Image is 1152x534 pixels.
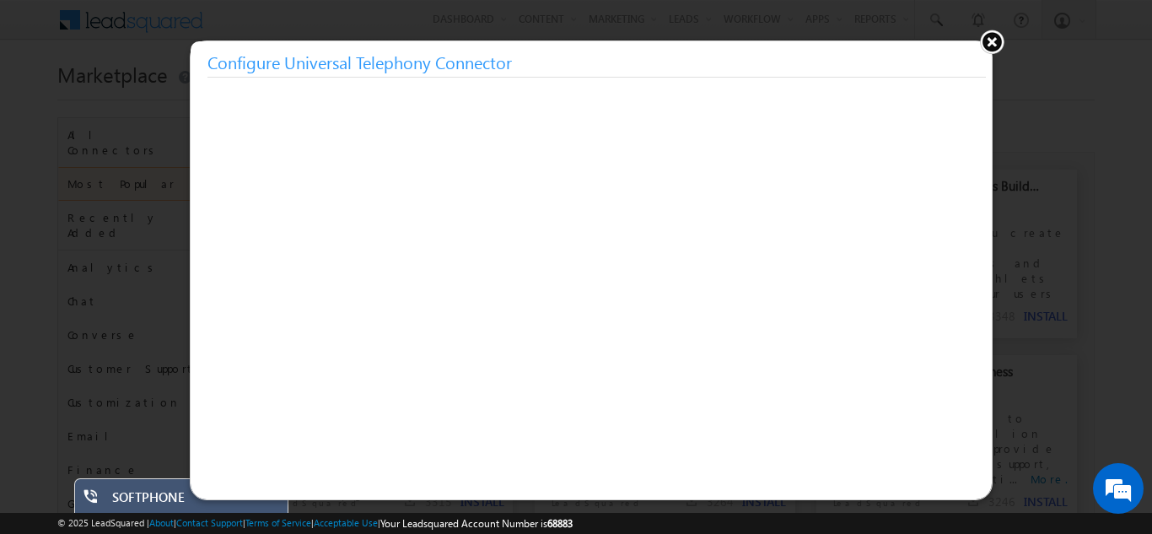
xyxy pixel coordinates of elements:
[380,517,573,530] span: Your Leadsquared Account Number is
[245,517,311,528] a: Terms of Service
[547,517,573,530] span: 68883
[112,489,276,513] div: SOFTPHONE
[29,89,71,111] img: d_60004797649_company_0_60004797649
[88,89,283,111] div: Chat with us now
[176,517,243,528] a: Contact Support
[22,156,308,400] textarea: Type your message and hit 'Enter'
[57,515,573,531] span: © 2025 LeadSquared | | | | |
[207,47,986,78] h3: Configure Universal Telephony Connector
[314,517,378,528] a: Acceptable Use
[149,517,174,528] a: About
[229,414,306,437] em: Start Chat
[277,8,317,49] div: Minimize live chat window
